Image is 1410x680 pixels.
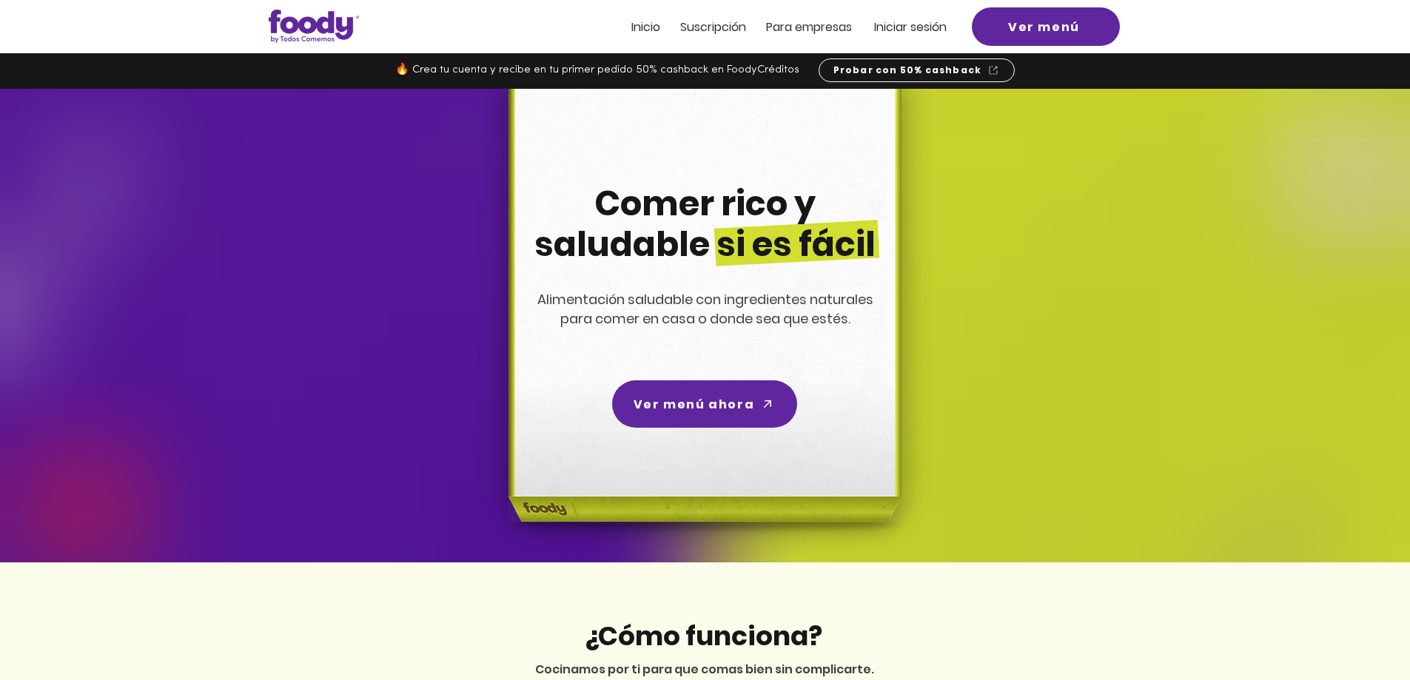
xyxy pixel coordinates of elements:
[766,21,852,33] a: Para empresas
[537,290,873,328] span: Alimentación saludable con ingredientes naturales para comer en casa o donde sea que estés.
[1008,18,1080,36] span: Ver menú
[612,380,797,428] a: Ver menú ahora
[972,7,1120,46] a: Ver menú
[680,18,746,36] span: Suscripción
[534,180,876,268] span: Comer rico y saludable si es fácil
[680,21,746,33] a: Suscripción
[467,89,938,562] img: headline-center-compress.png
[780,18,852,36] span: ra empresas
[874,21,947,33] a: Iniciar sesión
[766,18,780,36] span: Pa
[535,661,874,678] span: Cocinamos por ti para que comas bien sin complicarte.
[819,58,1015,82] a: Probar con 50% cashback
[631,18,660,36] span: Inicio
[631,21,660,33] a: Inicio
[269,10,359,43] img: Logo_Foody V2.0.0 (3).png
[874,18,947,36] span: Iniciar sesión
[634,395,754,414] span: Ver menú ahora
[584,617,822,655] span: ¿Cómo funciona?
[395,64,799,75] span: 🔥 Crea tu cuenta y recibe en tu primer pedido 50% cashback en FoodyCréditos
[833,64,982,77] span: Probar con 50% cashback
